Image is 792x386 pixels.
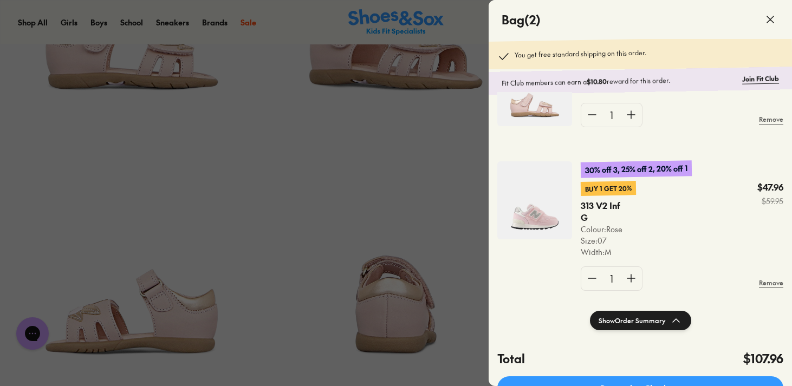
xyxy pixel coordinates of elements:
[587,77,607,86] b: $10.80
[497,350,525,368] h4: Total
[603,267,620,290] div: 1
[590,311,691,330] button: ShowOrder Summary
[502,11,541,29] h4: Bag ( 2 )
[757,195,783,207] s: $59.95
[581,235,636,246] p: Size : 07
[581,224,636,235] p: Colour: Rose
[581,160,692,178] p: 30% off 3, 25% off 2, 20% off 1
[581,246,636,258] p: Width : M
[581,181,636,196] p: Buy 1 Get 20%
[581,200,625,224] p: 313 V2 Inf G
[5,4,38,36] button: Gorgias live chat
[515,48,646,63] p: You get free standard shipping on this order.
[497,161,572,239] img: 4-525379_04085c36-b2d7-4f40-abf3-08eb74271faa.jpg
[742,74,779,84] a: Join Fit Club
[603,103,620,127] div: 1
[743,350,783,368] h4: $107.96
[757,181,783,193] p: $47.96
[502,74,738,88] p: Fit Club members can earn a reward for this order.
